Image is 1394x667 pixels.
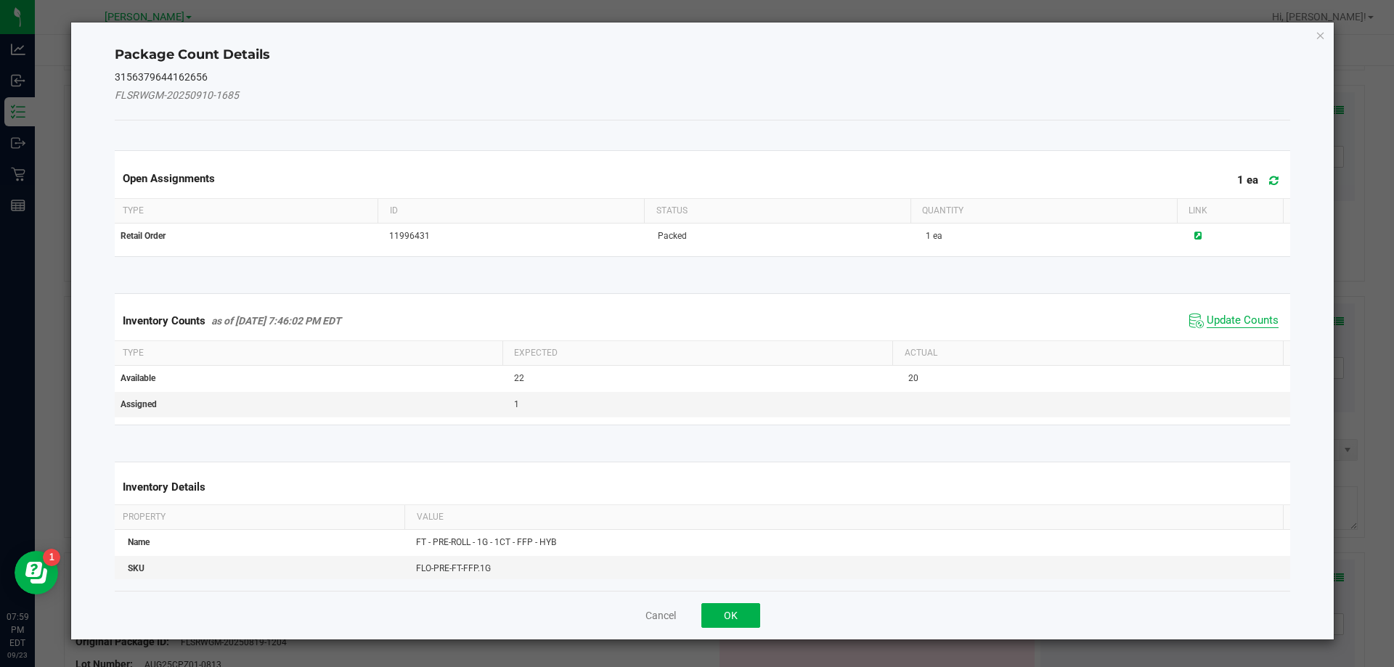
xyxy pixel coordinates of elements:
[514,348,558,358] span: Expected
[656,205,688,216] span: Status
[514,399,519,409] span: 1
[121,373,155,383] span: Available
[926,231,931,241] span: 1
[128,537,150,547] span: Name
[1247,174,1258,187] span: ea
[922,205,963,216] span: Quantity
[115,72,1291,83] h5: 3156379644162656
[417,512,444,522] span: Value
[121,399,157,409] span: Assigned
[908,373,918,383] span: 20
[701,603,760,628] button: OK
[123,348,144,358] span: Type
[389,231,430,241] span: 11996431
[645,608,676,623] button: Cancel
[416,563,491,573] span: FLO-PRE-FT-FFP.1G
[211,315,341,327] span: as of [DATE] 7:46:02 PM EDT
[514,373,524,383] span: 22
[115,46,1291,65] h4: Package Count Details
[658,231,687,241] span: Packed
[390,205,398,216] span: ID
[123,172,215,185] span: Open Assignments
[1189,205,1207,216] span: Link
[905,348,937,358] span: Actual
[43,549,60,566] iframe: Resource center unread badge
[1237,174,1244,187] span: 1
[115,90,1291,101] h5: FLSRWGM-20250910-1685
[933,231,942,241] span: ea
[128,563,144,573] span: SKU
[123,480,205,494] span: Inventory Details
[123,512,166,522] span: Property
[1207,314,1279,328] span: Update Counts
[15,551,58,594] iframe: Resource center
[121,231,166,241] span: Retail Order
[123,205,144,216] span: Type
[123,314,205,327] span: Inventory Counts
[416,537,556,547] span: FT - PRE-ROLL - 1G - 1CT - FFP - HYB
[1316,26,1326,44] button: Close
